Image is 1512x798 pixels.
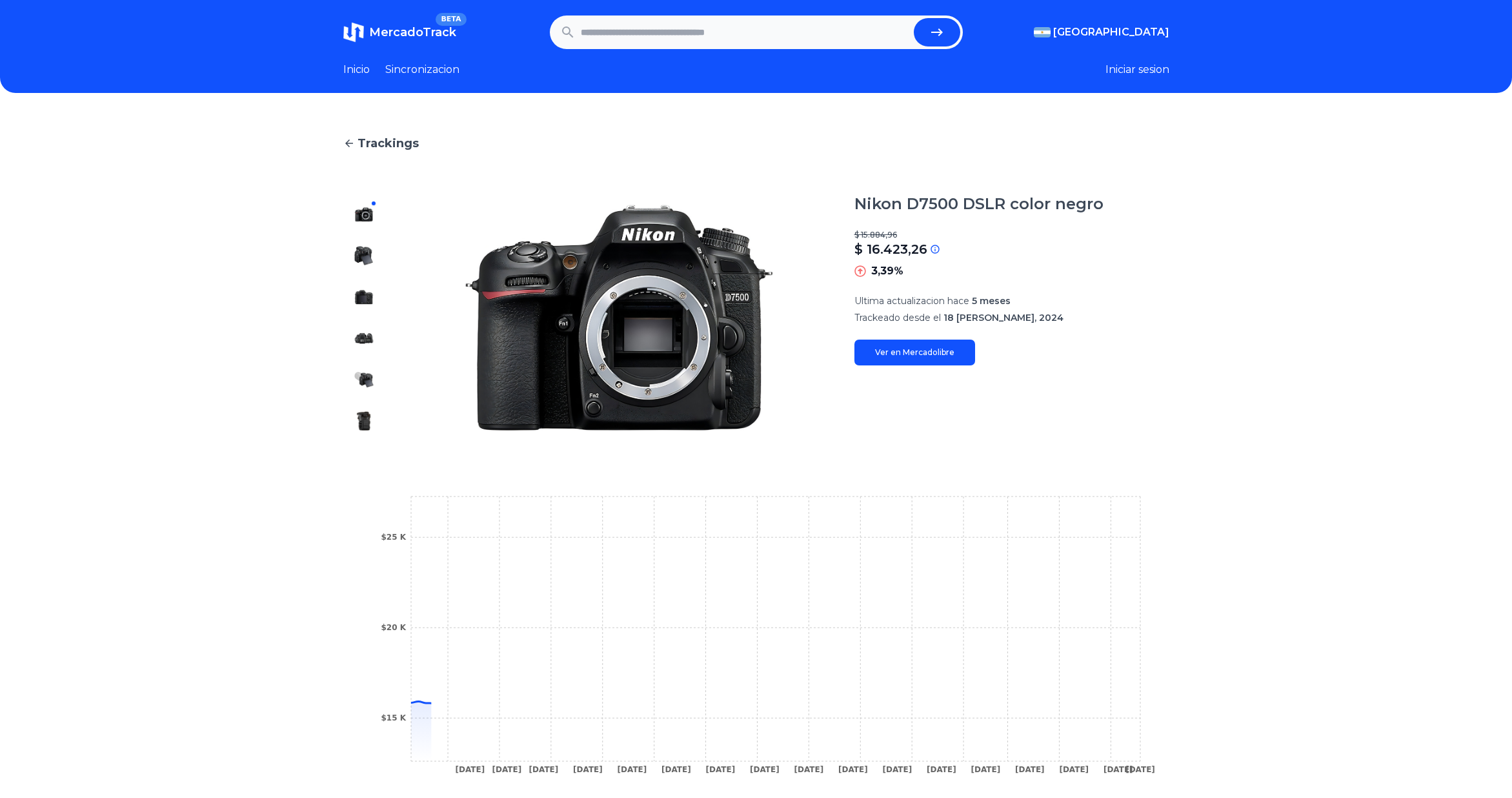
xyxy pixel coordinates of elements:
tspan: [DATE] [455,765,485,774]
span: BETA [436,13,466,26]
img: Nikon D7500 DSLR color negro [354,411,374,431]
tspan: [DATE] [1103,765,1133,774]
img: Nikon D7500 DSLR color negro [354,287,374,307]
tspan: [DATE] [882,765,912,774]
span: Trackeado desde el [854,312,941,323]
tspan: [DATE] [1059,765,1089,774]
span: Trackings [358,134,419,152]
a: Sincronizacion [385,62,459,77]
tspan: [DATE] [617,765,647,774]
tspan: [DATE] [926,765,956,774]
button: Iniciar sesion [1105,62,1169,77]
span: 5 meses [972,295,1011,307]
img: MercadoTrack [343,22,364,43]
tspan: [DATE] [1125,765,1155,774]
a: MercadoTrackBETA [343,22,456,43]
a: Ver en Mercadolibre [854,340,975,365]
p: 3,39% [871,263,903,279]
img: Nikon D7500 DSLR color negro [354,328,374,349]
button: [GEOGRAPHIC_DATA] [1034,25,1169,40]
img: Nikon D7500 DSLR color negro [410,194,829,442]
tspan: [DATE] [492,765,521,774]
img: Nikon D7500 DSLR color negro [354,369,374,390]
a: Inicio [343,62,370,77]
tspan: [DATE] [1014,765,1044,774]
img: Nikon D7500 DSLR color negro [354,204,374,225]
span: 18 [PERSON_NAME], 2024 [943,312,1063,323]
a: Trackings [343,134,1169,152]
p: $ 16.423,26 [854,240,927,258]
tspan: $20 K [381,623,406,632]
tspan: $25 K [381,533,406,542]
tspan: [DATE] [661,765,691,774]
h1: Nikon D7500 DSLR color negro [854,194,1104,214]
img: Nikon D7500 DSLR color negro [354,245,374,266]
tspan: [DATE] [971,765,1000,774]
span: Ultima actualizacion hace [854,295,969,307]
tspan: [DATE] [750,765,780,774]
tspan: [DATE] [838,765,868,774]
tspan: [DATE] [529,765,558,774]
tspan: [DATE] [794,765,823,774]
tspan: [DATE] [573,765,603,774]
tspan: $15 K [381,713,406,722]
span: [GEOGRAPHIC_DATA] [1053,25,1169,40]
tspan: [DATE] [705,765,735,774]
span: MercadoTrack [369,25,456,39]
p: $ 15.884,96 [854,230,1169,240]
img: Argentina [1034,27,1051,37]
